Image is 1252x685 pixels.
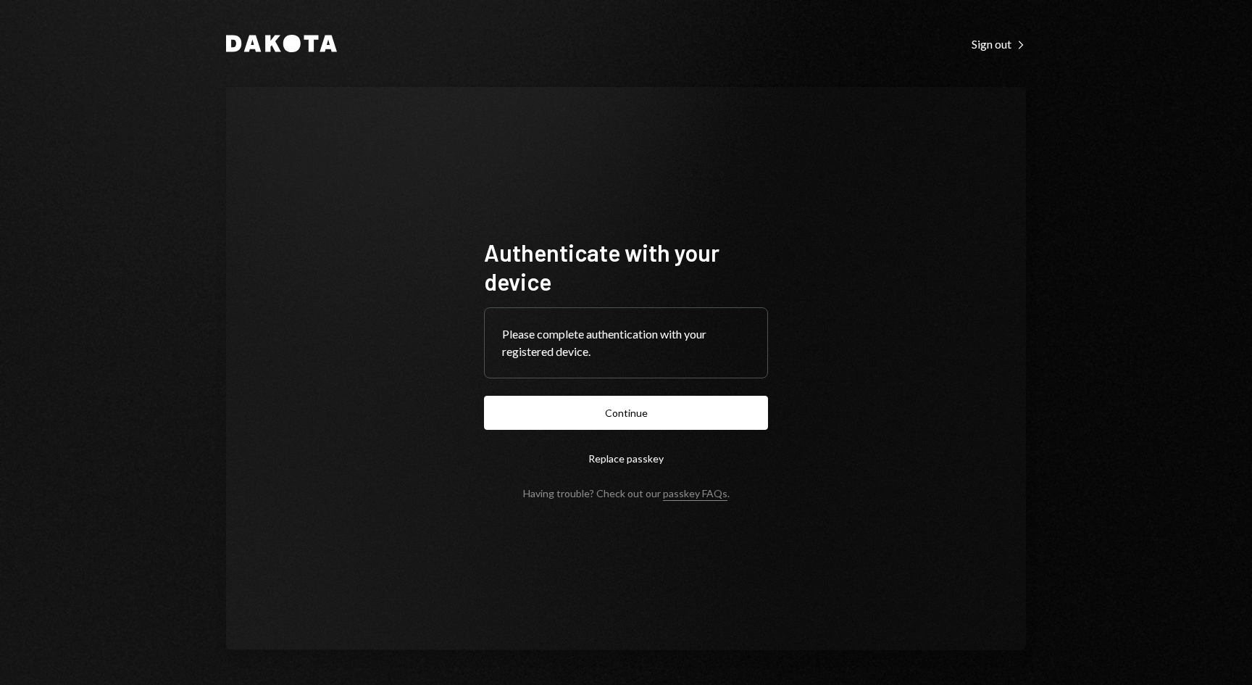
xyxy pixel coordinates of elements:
[484,396,768,430] button: Continue
[972,36,1026,51] a: Sign out
[972,37,1026,51] div: Sign out
[502,325,750,360] div: Please complete authentication with your registered device.
[484,441,768,476] button: Replace passkey
[484,238,768,296] h1: Authenticate with your device
[663,487,727,501] a: passkey FAQs
[523,487,730,499] div: Having trouble? Check out our .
